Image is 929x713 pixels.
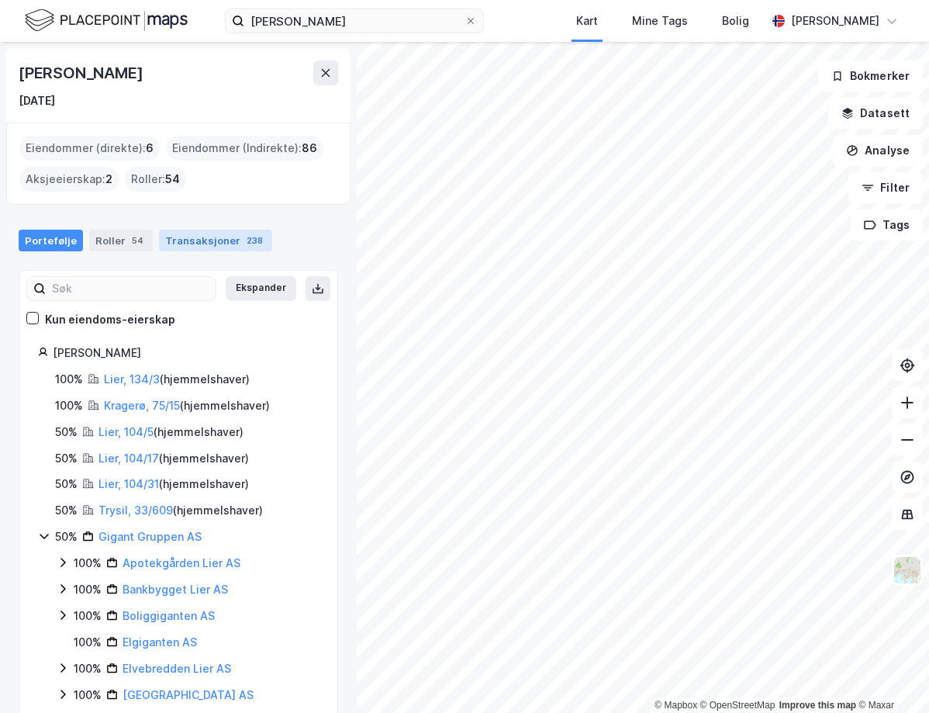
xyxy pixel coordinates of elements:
[244,9,464,33] input: Søk på adresse, matrikkel, gårdeiere, leietakere eller personer
[55,528,78,546] div: 50%
[818,61,923,92] button: Bokmerker
[19,136,160,161] div: Eiendommer (direkte) :
[722,12,749,30] div: Bolig
[55,396,83,415] div: 100%
[166,136,323,161] div: Eiendommer (Indirekte) :
[123,609,215,622] a: Boliggiganten AS
[98,423,243,441] div: ( hjemmelshaver )
[851,639,929,713] iframe: Chat Widget
[55,449,78,468] div: 50%
[779,700,856,711] a: Improve this map
[129,233,147,248] div: 54
[55,501,78,520] div: 50%
[98,449,249,468] div: ( hjemmelshaver )
[654,700,697,711] a: Mapbox
[104,370,250,389] div: ( hjemmelshaver )
[105,170,112,189] span: 2
[104,372,160,386] a: Lier, 134/3
[19,61,146,85] div: [PERSON_NAME]
[25,7,188,34] img: logo.f888ab2527a4732fd821a326f86c7f29.svg
[123,583,228,596] a: Bankbygget Lier AS
[893,556,922,585] img: Z
[98,477,159,490] a: Lier, 104/31
[45,310,175,329] div: Kun eiendoms-eierskap
[55,370,83,389] div: 100%
[55,423,78,441] div: 50%
[19,167,119,192] div: Aksjeeierskap :
[98,530,202,543] a: Gigant Gruppen AS
[89,230,153,251] div: Roller
[74,686,102,704] div: 100%
[53,344,319,362] div: [PERSON_NAME]
[98,452,159,465] a: Lier, 104/17
[74,554,102,573] div: 100%
[74,580,102,599] div: 100%
[19,92,55,110] div: [DATE]
[98,501,263,520] div: ( hjemmelshaver )
[828,98,923,129] button: Datasett
[104,396,270,415] div: ( hjemmelshaver )
[123,662,231,675] a: Elvebredden Lier AS
[632,12,688,30] div: Mine Tags
[98,504,173,517] a: Trysil, 33/609
[159,230,272,251] div: Transaksjoner
[74,633,102,652] div: 100%
[46,277,216,300] input: Søk
[165,170,180,189] span: 54
[576,12,598,30] div: Kart
[125,167,186,192] div: Roller :
[791,12,879,30] div: [PERSON_NAME]
[146,139,154,157] span: 6
[74,607,102,625] div: 100%
[848,172,923,203] button: Filter
[851,209,923,241] button: Tags
[226,276,296,301] button: Ekspander
[55,475,78,493] div: 50%
[74,659,102,678] div: 100%
[123,688,254,701] a: [GEOGRAPHIC_DATA] AS
[833,135,923,166] button: Analyse
[302,139,317,157] span: 86
[123,556,240,569] a: Apotekgården Lier AS
[19,230,83,251] div: Portefølje
[243,233,266,248] div: 238
[98,425,154,438] a: Lier, 104/5
[123,635,197,649] a: Elgiganten AS
[98,475,249,493] div: ( hjemmelshaver )
[700,700,775,711] a: OpenStreetMap
[104,399,180,412] a: Kragerø, 75/15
